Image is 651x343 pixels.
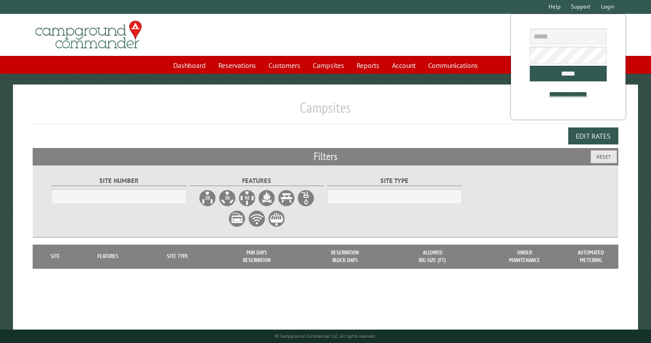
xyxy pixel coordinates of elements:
th: Allowed Rig Size (ft) [389,245,476,268]
a: Account [387,57,421,74]
th: Site [37,245,73,268]
button: Reset [591,150,617,163]
label: Firepit [258,189,276,207]
a: Communications [423,57,483,74]
label: WiFi Service [248,210,266,228]
label: Picnic Table [277,189,295,207]
th: Site Type [142,245,213,268]
label: Grill [268,210,285,228]
label: Features [189,176,324,186]
th: Automated metering [573,245,609,268]
h2: Filters [33,148,619,165]
label: Site Type [327,176,462,186]
h1: Campsites [33,99,619,123]
a: Reservations [213,57,261,74]
small: © Campground Commander LLC. All rights reserved. [275,333,376,339]
th: Under Maintenance [476,245,573,268]
button: Edit Rates [568,127,618,144]
a: Customers [263,57,306,74]
label: 50A Electrical Hookup [238,189,256,207]
th: Reservation Block Days [301,245,389,268]
label: 20A Electrical Hookup [199,189,217,207]
a: Campsites [307,57,349,74]
th: Min Days Reservation [213,245,301,268]
label: Site Number [51,176,186,186]
a: Dashboard [168,57,211,74]
label: 30A Electrical Hookup [218,189,236,207]
a: Reports [351,57,385,74]
label: Water Hookup [297,189,315,207]
th: Features [73,245,143,268]
img: Campground Commander [33,17,145,52]
label: Sewer Hookup [228,210,246,228]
